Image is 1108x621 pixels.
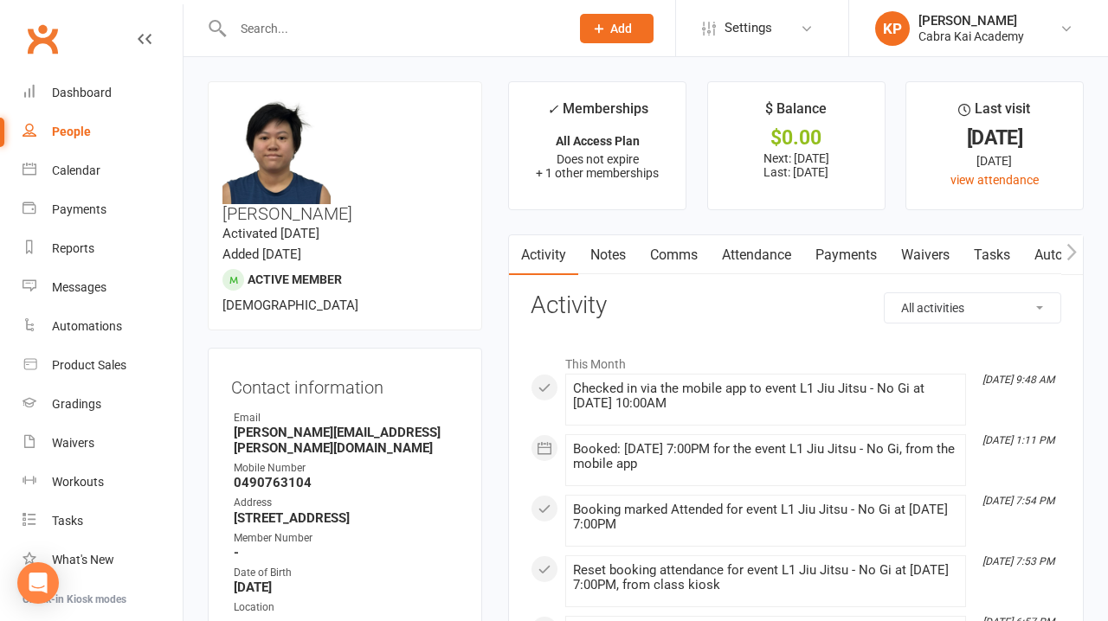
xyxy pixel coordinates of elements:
[918,29,1024,44] div: Cabra Kai Academy
[724,129,869,147] div: $0.00
[248,272,342,286] span: Active member
[23,346,183,385] a: Product Sales
[222,246,301,262] time: Added [DATE]
[610,22,632,35] span: Add
[724,151,869,179] p: Next: [DATE] Last: [DATE]
[21,17,64,61] a: Clubworx
[52,125,91,138] div: People
[875,11,910,46] div: KP
[547,101,558,118] i: ✓
[536,166,659,180] span: + 1 other memberships
[725,9,772,48] span: Settings
[23,268,183,307] a: Messages
[52,397,101,411] div: Gradings
[573,503,958,532] div: Booking marked Attended for event L1 Jiu Jitsu - No Gi at [DATE] 7:00PM
[23,541,183,579] a: What's New
[509,235,578,275] a: Activity
[23,112,183,151] a: People
[52,553,114,567] div: What's New
[803,235,889,275] a: Payments
[52,241,94,255] div: Reports
[52,280,106,294] div: Messages
[52,163,100,177] div: Calendar
[222,298,358,313] span: [DEMOGRAPHIC_DATA]
[52,475,104,489] div: Workouts
[234,460,459,477] div: Mobile Number
[556,134,640,148] strong: All Access Plan
[23,151,183,190] a: Calendar
[573,563,958,592] div: Reset booking attendance for event L1 Jiu Jitsu - No Gi at [DATE] 7:00PM, from class kiosk
[580,14,654,43] button: Add
[234,545,459,560] strong: -
[578,235,638,275] a: Notes
[234,410,459,426] div: Email
[234,425,459,456] strong: [PERSON_NAME][EMAIL_ADDRESS][PERSON_NAME][DOMAIN_NAME]
[23,385,183,424] a: Gradings
[23,307,183,346] a: Automations
[234,530,459,547] div: Member Number
[52,202,106,216] div: Payments
[23,463,183,502] a: Workouts
[573,442,958,471] div: Booked: [DATE] 7:00PM for the event L1 Jiu Jitsu - No Gi, from the mobile app
[52,514,83,528] div: Tasks
[918,13,1024,29] div: [PERSON_NAME]
[222,96,331,204] img: image1757902234.png
[234,495,459,511] div: Address
[222,96,467,223] h3: [PERSON_NAME]
[52,86,112,99] div: Dashboard
[23,74,183,112] a: Dashboard
[234,599,459,616] div: Location
[982,495,1054,507] i: [DATE] 7:54 PM
[234,565,459,581] div: Date of Birth
[557,152,639,166] span: Does not expire
[52,358,126,372] div: Product Sales
[23,424,183,463] a: Waivers
[222,226,319,241] time: Activated [DATE]
[950,173,1039,187] a: view attendance
[710,235,803,275] a: Attendance
[234,510,459,526] strong: [STREET_ADDRESS]
[531,346,1061,374] li: This Month
[234,475,459,490] strong: 0490763104
[982,555,1054,567] i: [DATE] 7:53 PM
[547,98,648,130] div: Memberships
[23,229,183,268] a: Reports
[52,319,122,333] div: Automations
[531,292,1061,319] h3: Activity
[638,235,710,275] a: Comms
[17,562,59,604] div: Open Intercom Messenger
[889,235,962,275] a: Waivers
[23,502,183,541] a: Tasks
[228,16,557,41] input: Search...
[23,190,183,229] a: Payments
[982,374,1054,386] i: [DATE] 9:48 AM
[231,371,459,397] h3: Contact information
[958,98,1030,129] div: Last visit
[922,151,1067,170] div: [DATE]
[573,381,958,411] div: Checked in via the mobile app to event L1 Jiu Jitsu - No Gi at [DATE] 10:00AM
[234,579,459,595] strong: [DATE]
[52,436,94,450] div: Waivers
[962,235,1022,275] a: Tasks
[982,434,1054,446] i: [DATE] 1:11 PM
[922,129,1067,147] div: [DATE]
[765,98,827,129] div: $ Balance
